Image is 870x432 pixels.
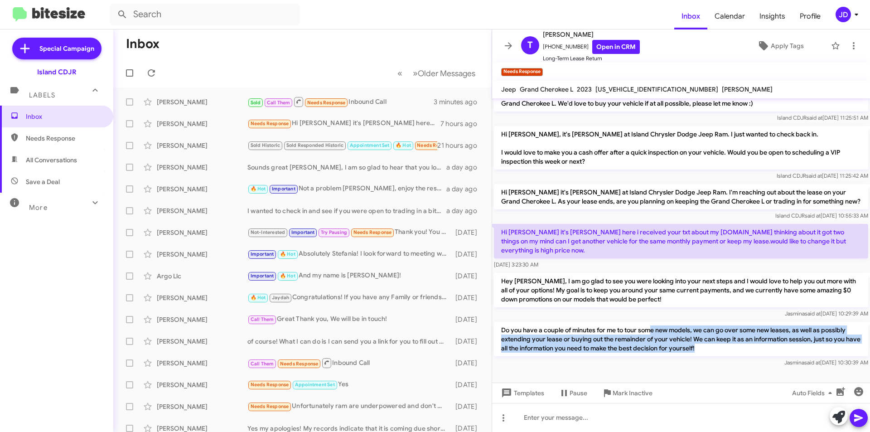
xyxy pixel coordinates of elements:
[251,403,289,409] span: Needs Response
[805,212,821,219] span: said at
[793,3,828,29] a: Profile
[247,140,437,150] div: Hey [PERSON_NAME] just as a heads up. The jeep I have has a lease until 11/2026. Just don't want ...
[451,337,484,346] div: [DATE]
[251,100,261,106] span: Sold
[446,163,484,172] div: a day ago
[543,54,640,63] span: Long-Term Lease Return
[784,359,868,366] span: Jasmina [DATE] 10:30:39 AM
[37,68,77,77] div: Island CDJR
[501,68,543,76] small: Needs Response
[247,184,446,194] div: Not a problem [PERSON_NAME], enjoy the rest of your weeK!
[707,3,752,29] a: Calendar
[157,272,247,281] div: Argo Llc
[446,184,484,194] div: a day ago
[157,97,247,107] div: [PERSON_NAME]
[792,385,836,401] span: Auto Fields
[350,142,390,148] span: Appointment Set
[251,295,266,301] span: 🔥 Hot
[247,379,451,390] div: Yes
[251,316,274,322] span: Call Them
[451,250,484,259] div: [DATE]
[295,382,335,388] span: Appointment Set
[247,96,434,107] div: Inbound Call
[734,38,826,54] button: Apply Tags
[613,385,652,401] span: Mark Inactive
[157,380,247,389] div: [PERSON_NAME]
[247,337,451,346] div: of course! What I can do is I can send you a link for you to fill out since I haven't seen the ca...
[26,155,77,165] span: All Conversations
[157,141,247,150] div: [PERSON_NAME]
[251,229,285,235] span: Not-Interested
[397,68,402,79] span: «
[251,361,274,367] span: Call Them
[543,40,640,54] span: [PHONE_NUMBER]
[26,177,60,186] span: Save a Deal
[674,3,707,29] a: Inbox
[437,141,484,150] div: 21 hours ago
[353,229,392,235] span: Needs Response
[307,100,346,106] span: Needs Response
[407,64,481,83] button: Next
[26,134,103,143] span: Needs Response
[752,3,793,29] a: Insights
[446,206,484,215] div: a day ago
[434,97,484,107] div: 3 minutes ago
[451,402,484,411] div: [DATE]
[247,357,451,369] div: Inbound Call
[451,228,484,237] div: [DATE]
[157,337,247,346] div: [PERSON_NAME]
[494,322,868,356] p: Do you have a couple of minutes for me to tour some new models, we can go over some new leases, a...
[157,119,247,128] div: [PERSON_NAME]
[494,261,538,268] span: [DATE] 3:23:30 AM
[451,293,484,302] div: [DATE]
[520,85,573,93] span: Grand Cherokee L
[247,118,440,129] div: Hi [PERSON_NAME] it's [PERSON_NAME] here i received your txt about my [DOMAIN_NAME] thinking abou...
[543,29,640,40] span: [PERSON_NAME]
[157,359,247,368] div: [PERSON_NAME]
[291,229,315,235] span: Important
[267,100,290,106] span: Call Them
[501,85,516,93] span: Jeep
[592,40,640,54] a: Open in CRM
[775,212,868,219] span: Island CDJR [DATE] 10:55:33 AM
[392,64,481,83] nav: Page navigation example
[392,64,408,83] button: Previous
[251,382,289,388] span: Needs Response
[272,295,289,301] span: Jaydah
[321,229,347,235] span: Try Pausing
[247,314,451,325] div: Great Thank you, We will be in touch!
[551,385,594,401] button: Pause
[451,315,484,324] div: [DATE]
[413,68,418,79] span: »
[29,91,55,99] span: Labels
[29,204,48,212] span: More
[771,38,804,54] span: Apply Tags
[396,142,411,148] span: 🔥 Hot
[157,402,247,411] div: [PERSON_NAME]
[494,126,868,170] p: Hi [PERSON_NAME], it's [PERSON_NAME] at Island Chrysler Dodge Jeep Ram. I just wanted to check ba...
[805,310,821,317] span: said at
[807,114,822,121] span: said at
[280,273,295,279] span: 🔥 Hot
[247,227,451,238] div: Thank you! You do the same!
[247,401,451,412] div: Unfortunately ram are underpowered and don't want to give up my 8 cylinder for a 6 big truck smal...
[157,250,247,259] div: [PERSON_NAME]
[828,7,860,22] button: JD
[804,359,820,366] span: said at
[251,251,274,257] span: Important
[251,273,274,279] span: Important
[451,359,484,368] div: [DATE]
[110,4,300,25] input: Search
[577,85,592,93] span: 2023
[247,206,446,215] div: I wanted to check in and see if you were open to trading in a bit early!
[777,172,868,179] span: Island CDJR [DATE] 11:25:42 AM
[806,172,822,179] span: said at
[836,7,851,22] div: JD
[785,310,868,317] span: Jasmina [DATE] 10:29:39 AM
[280,361,319,367] span: Needs Response
[157,228,247,237] div: [PERSON_NAME]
